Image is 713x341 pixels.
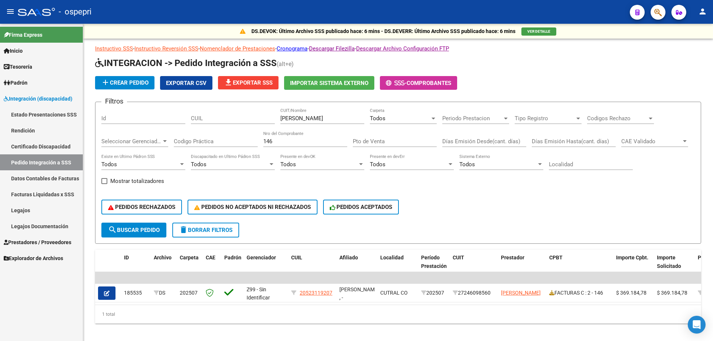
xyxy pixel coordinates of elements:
span: Gerenciador [247,255,276,260]
span: $ 369.184,78 [657,290,687,296]
span: Período Prestación [421,255,447,269]
button: -Comprobantes [380,76,457,90]
datatable-header-cell: Período Prestación [418,250,450,282]
span: VER DETALLE [527,29,550,33]
span: CPBT [549,255,563,260]
mat-icon: file_download [224,78,233,87]
span: Tipo Registro [515,115,575,122]
span: Explorador de Archivos [4,254,63,262]
datatable-header-cell: Localidad [377,250,418,282]
a: Instructivo Reversión SSS [134,45,198,52]
div: Open Intercom Messenger [688,316,706,334]
span: Importar Sistema Externo [290,80,368,86]
span: CAE [206,255,215,260]
span: CUTRAL CO [380,290,408,296]
mat-icon: person [698,7,707,16]
span: Prestador [501,255,524,260]
span: Buscar Pedido [108,227,160,233]
div: 27246098560 [453,289,495,297]
datatable-header-cell: CAE [203,250,221,282]
div: 202507 [421,289,447,297]
mat-icon: delete [179,225,188,234]
span: Padrón [224,255,241,260]
datatable-header-cell: Afiliado [336,250,377,282]
span: Afiliado [339,255,358,260]
datatable-header-cell: CUIT [450,250,498,282]
mat-icon: menu [6,7,15,16]
a: Cronograma [277,45,307,52]
span: Todos [101,161,117,168]
h3: Filtros [101,96,127,106]
span: Carpeta [180,255,199,260]
span: Tesorería [4,63,32,71]
span: INTEGRACION -> Pedido Integración a SSS [95,58,277,68]
span: Inicio [4,47,23,55]
div: DS [154,289,174,297]
span: Comprobantes [407,80,451,86]
span: Padrón [4,79,27,87]
span: - [386,80,407,86]
button: Exportar CSV [160,76,212,90]
span: Todos [280,161,296,168]
span: CUIT [453,255,464,260]
datatable-header-cell: ID [121,250,151,282]
datatable-header-cell: Archivo [151,250,177,282]
mat-icon: add [101,78,110,87]
span: Z99 - Sin Identificar [247,286,270,301]
span: CAE Validado [621,138,681,145]
span: Periodo Prestacion [442,115,502,122]
span: Importe Cpbt. [616,255,648,260]
span: Prestadores / Proveedores [4,238,71,246]
datatable-header-cell: Importe Solicitado [654,250,695,282]
a: Descargar Archivo Configuración FTP [356,45,449,52]
div: FACTURAS C : 2 - 146 [549,289,610,297]
span: Exportar SSS [224,79,273,86]
span: 202507 [180,290,198,296]
button: Exportar SSS [218,76,279,89]
span: $ 369.184,78 [616,290,647,296]
span: Importe Solicitado [657,255,681,269]
span: Crear Pedido [101,79,149,86]
span: 20523119207 [300,290,332,296]
span: PEDIDOS NO ACEPTADOS NI RECHAZADOS [194,204,311,210]
datatable-header-cell: CUIL [288,250,336,282]
span: Localidad [380,255,404,260]
span: Todos [370,161,385,168]
datatable-header-cell: Carpeta [177,250,203,282]
datatable-header-cell: CPBT [546,250,613,282]
datatable-header-cell: Gerenciador [244,250,288,282]
span: Borrar Filtros [179,227,232,233]
datatable-header-cell: Padrón [221,250,244,282]
span: PEDIDOS RECHAZADOS [108,204,175,210]
div: 185535 [124,289,148,297]
p: DS.DEVOK: Último Archivo SSS publicado hace: 6 mins - DS.DEVERR: Último Archivo SSS publicado hac... [251,27,515,35]
span: [PERSON_NAME] , - [339,286,379,301]
span: (alt+e) [277,60,294,68]
mat-icon: search [108,225,117,234]
span: Integración (discapacidad) [4,95,72,103]
span: Todos [459,161,475,168]
span: - ospepri [59,4,91,20]
button: Borrar Filtros [172,223,239,237]
span: Seleccionar Gerenciador [101,138,162,145]
button: PEDIDOS ACEPTADOS [323,200,399,214]
button: PEDIDOS NO ACEPTADOS NI RECHAZADOS [188,200,318,214]
span: ID [124,255,129,260]
datatable-header-cell: Importe Cpbt. [613,250,654,282]
button: Crear Pedido [95,76,154,89]
a: Descargar Filezilla [309,45,355,52]
span: Firma Express [4,31,42,39]
span: CUIL [291,255,302,260]
a: Nomenclador de Prestaciones [200,45,275,52]
span: Todos [370,115,385,122]
button: Buscar Pedido [101,223,166,237]
span: Todos [191,161,206,168]
div: 1 total [95,305,701,324]
span: Mostrar totalizadores [110,177,164,186]
p: - - - - - [95,45,701,53]
button: Importar Sistema Externo [284,76,374,90]
span: PEDIDOS ACEPTADOS [330,204,393,210]
a: Instructivo SSS [95,45,133,52]
span: [PERSON_NAME] [501,290,541,296]
span: Archivo [154,255,172,260]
